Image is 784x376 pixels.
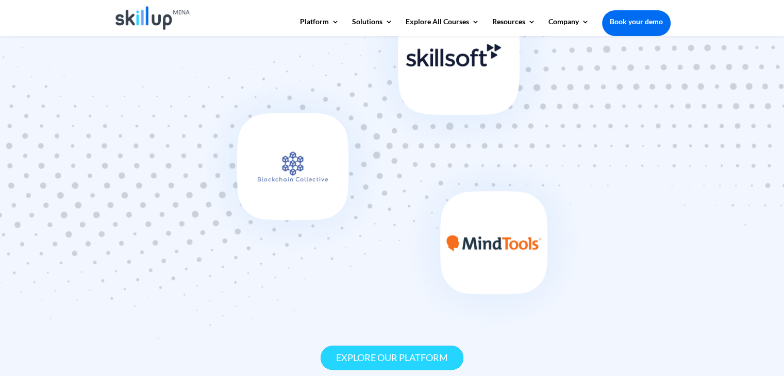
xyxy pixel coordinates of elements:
[352,18,393,36] a: Solutions
[115,6,190,30] img: Skillup Mena
[300,18,339,36] a: Platform
[492,18,536,36] a: Resources
[548,18,589,36] a: Company
[602,10,671,33] a: Book your demo
[406,18,479,36] a: Explore All Courses
[321,346,463,370] a: Explore our platform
